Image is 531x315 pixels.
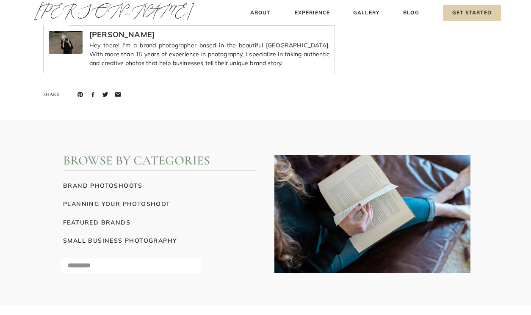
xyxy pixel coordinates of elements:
[89,30,155,39] a: [PERSON_NAME]
[443,5,501,21] a: Get Started
[63,236,209,245] a: small business photography
[248,8,273,17] a: About
[43,91,76,99] h2: share:
[63,218,160,227] a: featured brands
[89,38,329,68] div: Hey there! I'm a brand photographer based in the beautiful [GEOGRAPHIC_DATA]. With more than 15 y...
[49,31,83,53] img: Amy Thompson
[63,199,257,208] a: planning your photoshoot
[63,153,347,170] h2: Browse by Categories
[352,8,381,17] a: Gallery
[63,181,257,190] a: brand photoshoots
[293,8,331,17] a: Experience
[401,8,421,17] a: Blog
